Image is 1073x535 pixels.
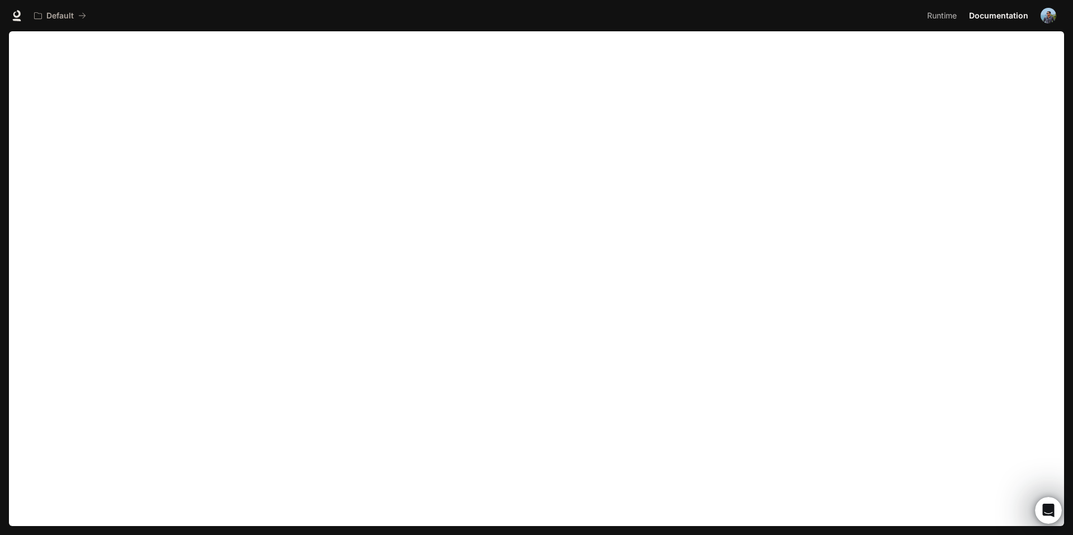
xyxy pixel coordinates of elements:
span: Runtime [927,9,957,23]
p: Default [46,11,74,21]
iframe: Documentation [9,31,1064,535]
button: All workspaces [29,4,91,27]
a: Runtime [923,4,963,27]
a: Documentation [965,4,1033,27]
span: Documentation [969,9,1028,23]
img: User avatar [1041,8,1056,23]
button: User avatar [1037,4,1060,27]
iframe: Intercom live chat [1035,497,1062,524]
